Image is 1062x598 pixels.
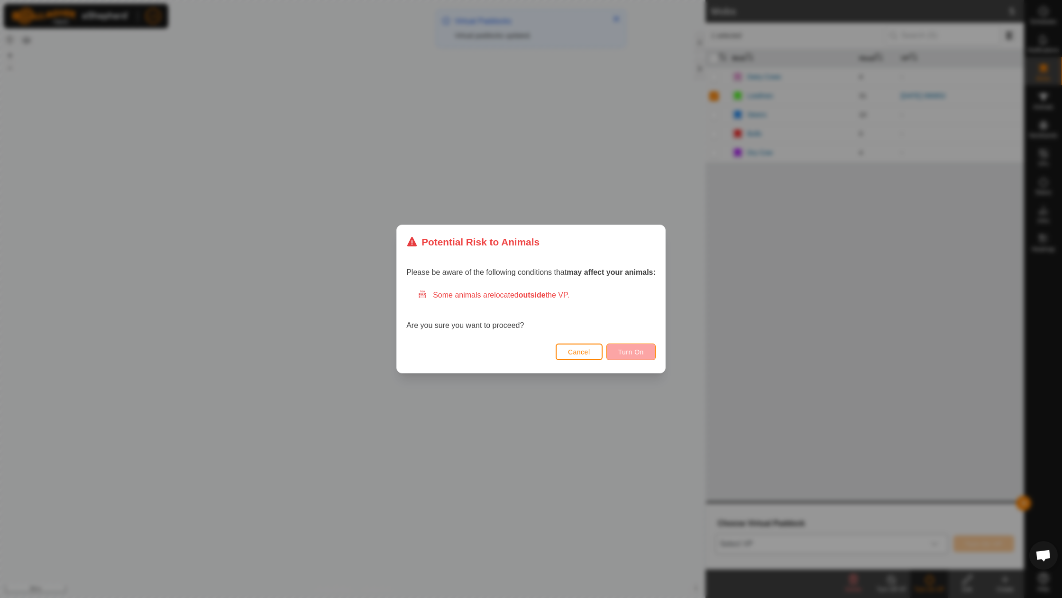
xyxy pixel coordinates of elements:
button: Cancel [556,344,603,360]
div: Are you sure you want to proceed? [406,290,656,331]
span: Please be aware of the following conditions that [406,268,656,276]
span: Turn On [618,348,644,356]
strong: may affect your animals: [567,268,656,276]
button: Turn On [606,344,656,360]
strong: outside [519,291,546,299]
span: located the VP. [494,291,569,299]
div: Potential Risk to Animals [406,235,540,249]
a: Open chat [1029,541,1058,570]
div: Some animals are [418,290,656,301]
span: Cancel [568,348,590,356]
